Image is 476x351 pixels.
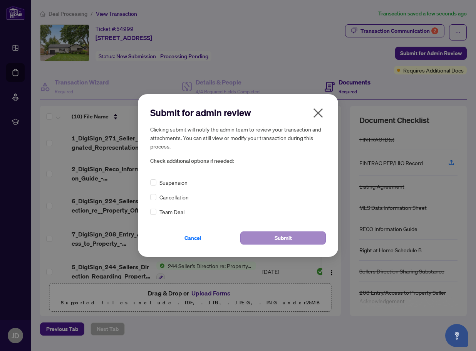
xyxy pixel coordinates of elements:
span: Submit [275,232,292,244]
h5: Clicking submit will notify the admin team to review your transaction and attachments. You can st... [150,125,326,150]
span: close [312,107,324,119]
button: Open asap [445,324,468,347]
button: Submit [240,231,326,245]
span: Check additional options if needed: [150,157,326,165]
span: Cancellation [159,193,189,201]
button: Cancel [150,231,236,245]
span: Cancel [184,232,201,244]
span: Suspension [159,178,188,187]
span: Team Deal [159,208,184,216]
h2: Submit for admin review [150,106,326,119]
